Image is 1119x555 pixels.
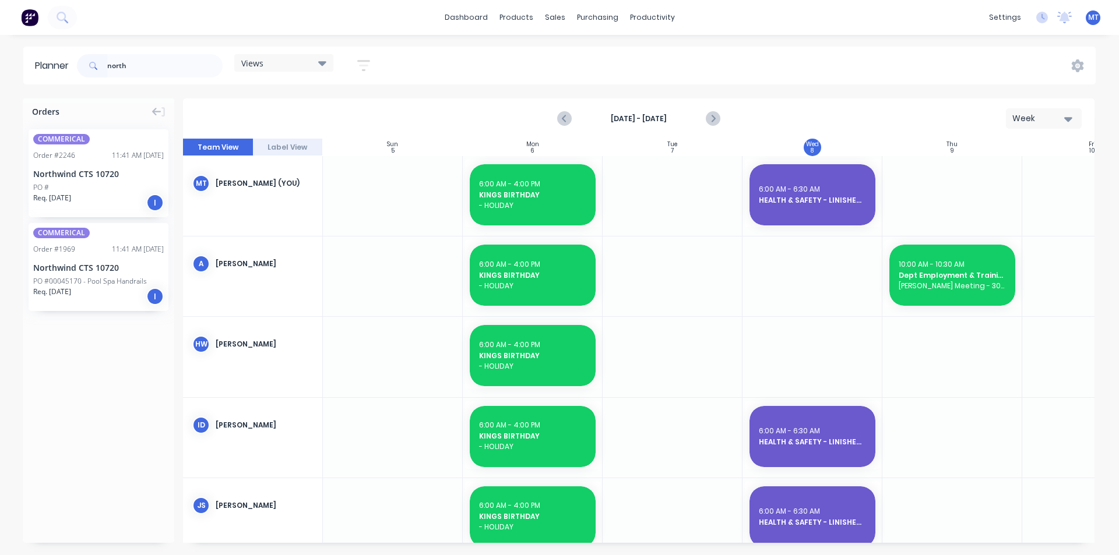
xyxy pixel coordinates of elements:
[33,228,90,238] span: COMMERICAL
[983,9,1027,26] div: settings
[35,59,75,73] div: Planner
[671,148,674,154] div: 7
[759,506,820,516] span: 6:00 AM - 6:30 AM
[494,9,539,26] div: products
[241,57,263,69] span: Views
[624,9,681,26] div: productivity
[192,175,210,192] div: mt
[1012,112,1066,125] div: Week
[1089,141,1096,148] div: Fri
[33,182,49,193] div: PO #
[216,339,313,349] div: [PERSON_NAME]
[112,244,164,254] div: 11:41 AM [DATE]
[759,437,866,447] span: HEALTH & SAFETY - LINISHER INDUCTION
[387,141,398,148] div: Sun
[479,511,586,522] span: KINGS BIRTHDAY
[479,179,540,189] span: 6:00 AM - 4:00 PM
[899,281,1006,291] span: [PERSON_NAME] Meeting - 30 mins
[479,351,586,361] span: KINGS BIRTHDAY
[946,141,958,148] div: Thu
[33,261,164,274] div: Northwind CTS 10720
[580,114,697,124] strong: [DATE] - [DATE]
[183,139,253,156] button: Team View
[951,148,954,154] div: 9
[33,244,75,254] div: Order # 1969
[391,148,395,154] div: 5
[1088,12,1099,23] span: MT
[479,431,586,441] span: KINGS BIRTHDAY
[479,420,540,430] span: 6:00 AM - 4:00 PM
[146,194,164,211] div: I
[107,54,223,77] input: Search for orders...
[112,150,164,161] div: 11:41 AM [DATE]
[539,9,571,26] div: sales
[21,9,38,26] img: Factory
[479,441,586,452] span: - HOLIDAY
[479,270,586,281] span: KINGS BIRTHDAY
[1089,148,1095,154] div: 10
[33,193,71,203] span: Req. [DATE]
[33,287,71,297] span: Req. [DATE]
[759,426,820,436] span: 6:00 AM - 6:30 AM
[479,200,586,211] span: - HOLIDAY
[33,276,147,287] div: PO #00045170 - Pool Spa Handrails
[479,522,586,532] span: - HOLIDAY
[33,168,164,180] div: Northwind CTS 10720
[32,105,59,118] span: Orders
[479,281,586,291] span: - HOLIDAY
[479,361,586,372] span: - HOLIDAY
[33,134,90,144] span: COMMERICAL
[216,500,313,511] div: [PERSON_NAME]
[216,178,313,189] div: [PERSON_NAME] (You)
[479,190,586,200] span: KINGS BIRTHDAY
[192,255,210,273] div: A
[192,416,210,434] div: ID
[526,141,539,148] div: Mon
[759,517,866,528] span: HEALTH & SAFETY - LINISHER INDUCTION
[479,259,540,269] span: 6:00 AM - 4:00 PM
[216,420,313,430] div: [PERSON_NAME]
[811,148,814,154] div: 8
[899,259,965,269] span: 10:00 AM - 10:30 AM
[530,148,534,154] div: 6
[253,139,323,156] button: Label View
[479,500,540,510] span: 6:00 AM - 4:00 PM
[571,9,624,26] div: purchasing
[899,270,1006,281] span: Dept Employment & Training - [PERSON_NAME] - 0436 812 644
[192,335,210,353] div: HW
[759,195,866,206] span: HEALTH & SAFETY - LINISHER INDUCTION
[33,150,75,161] div: Order # 2246
[146,288,164,305] div: I
[216,259,313,269] div: [PERSON_NAME]
[192,497,210,514] div: JS
[667,141,677,148] div: Tue
[479,340,540,349] span: 6:00 AM - 4:00 PM
[439,9,494,26] a: dashboard
[806,141,819,148] div: Wed
[1006,108,1082,129] button: Week
[759,184,820,194] span: 6:00 AM - 6:30 AM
